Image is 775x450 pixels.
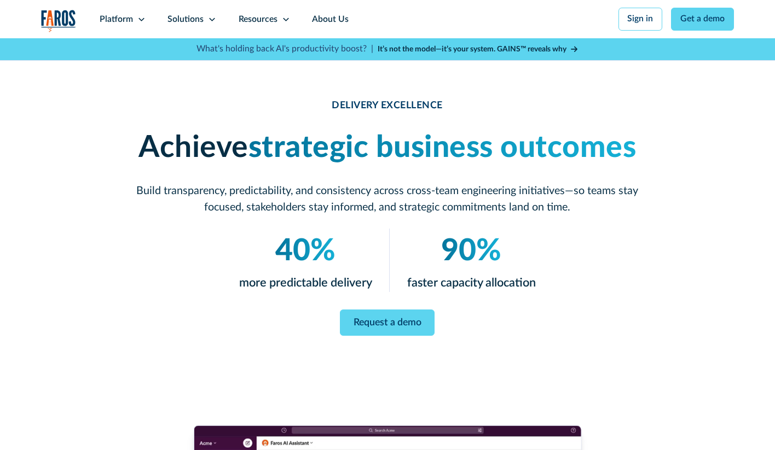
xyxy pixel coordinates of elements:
img: Logo of the analytics and reporting company Faros. [41,10,76,32]
a: Get a demo [671,8,734,31]
a: home [41,10,76,32]
p: more predictable delivery [239,274,372,292]
em: strategic business outcomes [248,132,637,163]
em: 40% [275,236,336,266]
strong: Achieve [138,132,248,163]
p: faster capacity allocation [407,274,536,292]
em: 90% [442,236,502,266]
p: What's holding back AI's productivity boost? | [196,43,373,56]
strong: DELIVERY EXCELLENCE [332,101,443,110]
div: Platform [100,13,133,26]
div: Solutions [167,13,204,26]
strong: It’s not the model—it’s your system. GAINS™ reveals why [378,45,566,53]
p: Build transparency, predictability, and consistency across cross-team engineering initiatives—so ... [128,183,647,215]
a: It’s not the model—it’s your system. GAINS™ reveals why [378,44,579,55]
a: Sign in [618,8,663,31]
div: Resources [239,13,277,26]
a: Request a demo [340,309,435,336]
